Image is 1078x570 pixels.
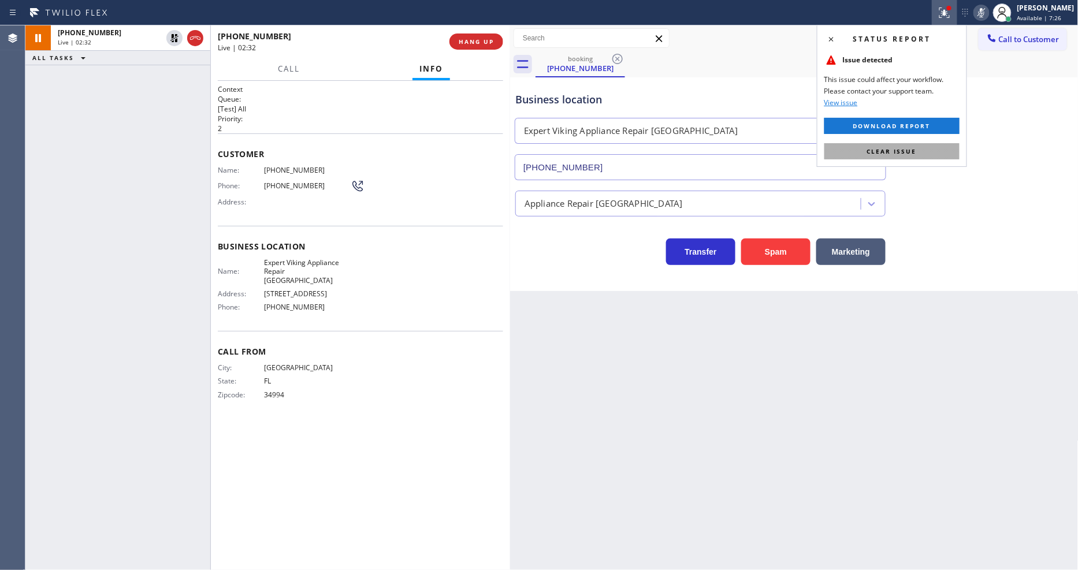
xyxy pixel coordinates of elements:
p: 2 [218,124,503,133]
span: Customer [218,148,503,159]
button: Call to Customer [979,28,1067,50]
div: [PHONE_NUMBER] [537,63,624,73]
input: Search [514,29,669,47]
div: Appliance Repair [GEOGRAPHIC_DATA] [525,197,683,210]
p: [Test] All [218,104,503,114]
button: Info [412,58,450,80]
button: Spam [741,239,811,265]
button: Transfer [666,239,735,265]
button: Marketing [816,239,886,265]
input: Phone Number [515,154,886,180]
button: ALL TASKS [25,51,97,65]
span: FL [264,377,351,385]
h2: Priority: [218,114,503,124]
span: ALL TASKS [32,54,74,62]
button: Call [271,58,307,80]
span: Available | 7:26 [1017,14,1062,22]
span: 34994 [264,390,351,399]
button: Hang up [187,30,203,46]
span: Business location [218,241,503,252]
span: Name: [218,267,264,275]
span: Phone: [218,303,264,311]
div: Business location [515,92,886,107]
div: booking [537,54,624,63]
span: Address: [218,289,264,298]
button: HANG UP [449,33,503,50]
span: Call [278,64,300,74]
span: Live | 02:32 [218,43,256,53]
span: Expert Viking Appliance Repair [GEOGRAPHIC_DATA] [264,258,351,285]
span: [PHONE_NUMBER] [264,303,351,311]
span: Call to Customer [999,34,1060,44]
button: Unhold Customer [166,30,183,46]
span: Address: [218,198,264,206]
span: [PHONE_NUMBER] [58,28,121,38]
span: State: [218,377,264,385]
span: [STREET_ADDRESS] [264,289,351,298]
span: [PHONE_NUMBER] [264,181,351,190]
span: Zipcode: [218,390,264,399]
button: Mute [973,5,990,21]
span: Live | 02:32 [58,38,91,46]
span: Name: [218,166,264,174]
span: HANG UP [459,38,494,46]
span: City: [218,363,264,372]
span: Phone: [218,181,264,190]
span: [PHONE_NUMBER] [264,166,351,174]
h1: Context [218,84,503,94]
div: (561) 632-4850 [537,51,624,76]
span: [GEOGRAPHIC_DATA] [264,363,351,372]
span: Call From [218,346,503,357]
span: [PHONE_NUMBER] [218,31,291,42]
span: Info [419,64,443,74]
div: [PERSON_NAME] [1017,3,1075,13]
h2: Queue: [218,94,503,104]
div: Expert Viking Appliance Repair [GEOGRAPHIC_DATA] [524,125,738,138]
